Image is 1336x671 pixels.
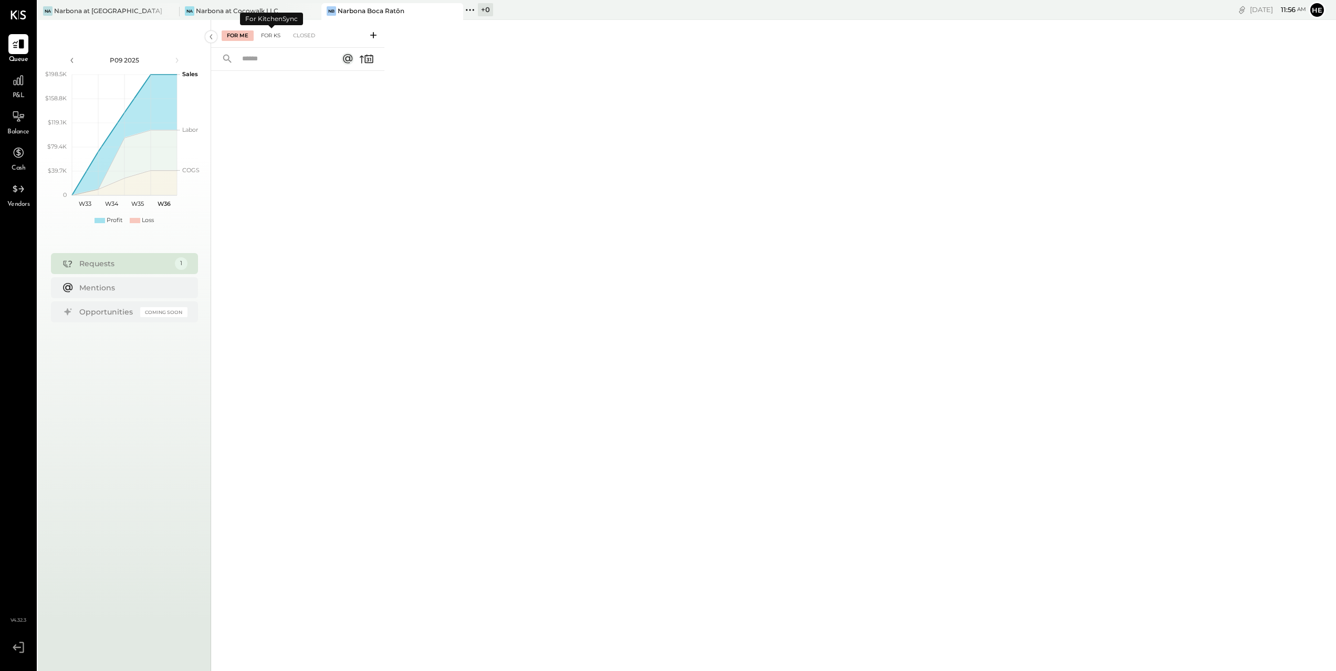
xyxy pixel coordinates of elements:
span: P&L [13,91,25,101]
div: For Me [222,30,254,41]
div: Na [43,6,53,16]
div: Narbona at Cocowalk LLC [196,6,278,15]
text: $79.4K [47,143,67,150]
div: Opportunities [79,307,135,317]
div: 1 [175,257,187,270]
a: P&L [1,70,36,101]
div: P09 2025 [80,56,169,65]
text: COGS [182,166,200,174]
text: $158.8K [45,95,67,102]
text: W34 [105,200,118,207]
div: Coming Soon [140,307,187,317]
div: + 0 [478,3,493,16]
div: For KitchenSync [240,13,303,25]
div: Narbona Boca Ratōn [338,6,404,15]
a: Balance [1,107,36,137]
div: Na [185,6,194,16]
div: copy link [1237,4,1247,15]
div: For KS [256,30,286,41]
text: W35 [131,200,144,207]
div: Mentions [79,282,182,293]
div: NB [327,6,336,16]
span: Cash [12,164,25,173]
div: Narbona at [GEOGRAPHIC_DATA] LLC [54,6,164,15]
button: He [1309,2,1325,18]
a: Queue [1,34,36,65]
div: Requests [79,258,170,269]
div: Loss [142,216,154,225]
text: Sales [182,70,198,78]
div: Closed [288,30,320,41]
text: $39.7K [48,167,67,174]
span: Vendors [7,200,30,209]
span: Balance [7,128,29,137]
text: $198.5K [45,70,67,78]
a: Cash [1,143,36,173]
a: Vendors [1,179,36,209]
span: Queue [9,55,28,65]
text: W33 [79,200,91,207]
div: Profit [107,216,122,225]
text: 0 [63,191,67,198]
text: Labor [182,126,198,133]
text: $119.1K [48,119,67,126]
div: [DATE] [1250,5,1306,15]
text: W36 [157,200,170,207]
